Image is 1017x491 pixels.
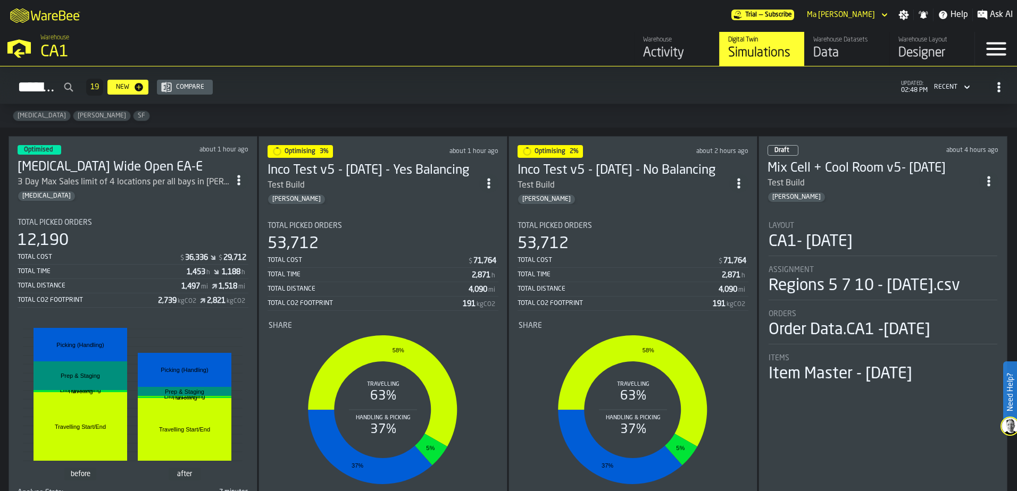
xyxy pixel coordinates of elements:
div: Total CO2 Footprint [268,300,463,307]
span: Optimising [535,148,565,155]
div: Updated: 10/1/2025, 1:58:56 PM Created: 10/1/2025, 9:07:41 AM [156,146,248,154]
div: Stat Value [158,297,177,305]
label: button-toggle-Help [933,9,972,21]
div: Total Cost [268,257,468,264]
span: kgCO2 [727,301,745,308]
span: h [491,272,495,280]
div: Title [269,321,497,330]
div: Menu Subscription [731,10,794,20]
div: Test Build [518,179,729,192]
div: Title [518,222,748,230]
div: 3 Day Max Sales limit of 4 locations per all bays in EA-ED [18,176,229,189]
section: card-SimulationDashboardCard-draft [768,211,998,386]
button: button-Compare [157,80,213,95]
div: Stat Value [473,257,496,265]
span: Items [769,354,789,362]
span: Orders [769,310,796,318]
div: Stat Value [207,297,226,305]
span: 19 [90,83,99,91]
div: Stat Value [185,253,208,262]
div: Order Data.CA1 -[DATE] [769,320,930,340]
span: 02:48 PM [901,87,928,94]
div: Stat Value [223,253,246,262]
div: Activity [643,45,711,62]
div: 53,712 [268,234,319,253]
div: Stat Value [719,285,737,294]
a: link-to-/wh/i/76e2a128-1b54-4d66-80d4-05ae4c277723/pricing/ [731,10,794,20]
div: Enteral Wide Open EA-E [18,159,229,176]
div: Stat Value [463,300,476,308]
div: stat-Share [269,321,497,489]
text: after [177,470,193,478]
div: Stat Value [472,271,490,280]
div: 3 Day Max Sales limit of 4 locations per all bays in [PERSON_NAME] [18,176,229,189]
div: stat-Total Picked Orders [18,218,248,308]
div: Stat Value [713,300,726,308]
div: Total Distance [518,285,719,293]
div: Title [18,218,248,227]
div: stat-Layout [769,222,997,256]
span: Enteral [13,112,70,120]
div: status-3 2 [18,145,61,155]
div: DropdownMenuValue-Ma Arzelle Nocete [803,9,890,21]
div: Stat Value [723,257,746,265]
span: Total Picked Orders [18,218,92,227]
div: stat-Assignment [769,266,997,300]
div: Title [268,222,498,230]
div: Warehouse [643,36,711,44]
div: Total Time [268,271,472,278]
div: status-1 2 [268,145,333,158]
span: Total Picked Orders [518,222,592,230]
span: Subscribe [765,11,792,19]
div: Title [519,321,747,330]
div: stat-Total Picked Orders [518,222,748,311]
div: Inco Test v5 - 10.01.25 - No Balancing [518,162,729,179]
div: Title [769,310,997,318]
span: mi [488,286,495,294]
div: Stat Value [181,282,200,291]
span: Share [269,321,292,330]
a: link-to-/wh/i/76e2a128-1b54-4d66-80d4-05ae4c277723/simulations [719,32,804,66]
span: Warehouse [40,34,69,41]
div: Stat Value [469,285,487,294]
span: Trial [745,11,757,19]
div: CA1 [40,43,328,62]
div: Digital Twin [728,36,796,44]
div: Total Time [18,268,187,275]
span: mi [201,283,208,291]
span: Optimising [285,148,315,155]
div: Data [813,45,881,62]
span: $ [219,255,222,262]
span: h [741,272,745,280]
div: Total Distance [18,282,181,290]
div: Test Build [268,179,479,192]
span: h [241,269,245,276]
div: Test Build [268,179,305,192]
span: Gregg [73,112,130,120]
div: stat-Share [519,321,747,489]
div: Item Master - [DATE] [769,365,912,384]
label: button-toggle-Settings [894,10,913,20]
div: Inco Test v5 - 10.01.25 - Yes Balancing [268,162,479,179]
span: mi [738,286,745,294]
div: Stat Value [219,282,237,291]
div: Updated: 10/1/2025, 1:19:11 PM Created: 10/1/2025, 11:13:41 AM [417,148,499,155]
div: Updated: 10/1/2025, 1:07:11 PM Created: 10/1/2025, 1:06:43 PM [667,148,749,155]
div: Test Build [518,179,555,192]
div: Title [769,354,997,362]
h3: [MEDICAL_DATA] Wide Open EA-E [18,159,229,176]
span: Gregg [268,196,325,203]
div: Regions 5 7 10 - [DATE].csv [769,276,960,295]
div: Total Distance [268,285,469,293]
span: kgCO2 [227,298,245,305]
div: Title [769,266,997,274]
div: Total CO2 Footprint [518,300,713,307]
div: Test Build [768,177,805,190]
span: Help [951,9,968,21]
div: 53,712 [518,234,569,253]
